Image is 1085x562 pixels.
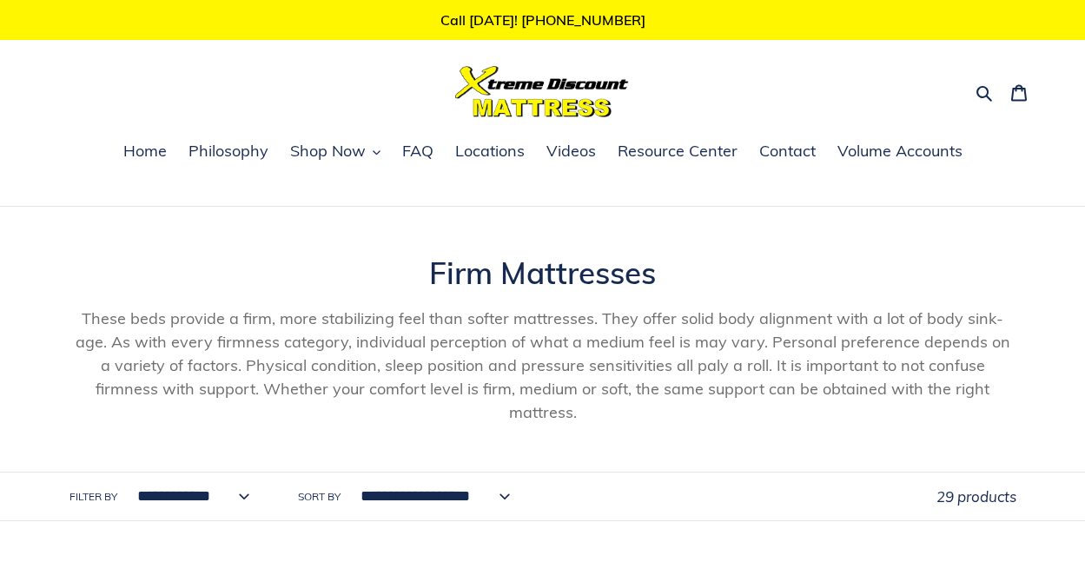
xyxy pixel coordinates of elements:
[115,139,175,165] a: Home
[429,254,656,292] span: Firm Mattresses
[751,139,824,165] a: Contact
[455,66,629,117] img: Xtreme Discount Mattress
[69,489,117,505] label: Filter by
[455,141,525,162] span: Locations
[546,141,596,162] span: Videos
[123,141,167,162] span: Home
[609,139,746,165] a: Resource Center
[189,141,268,162] span: Philosophy
[618,141,738,162] span: Resource Center
[759,141,816,162] span: Contact
[402,141,433,162] span: FAQ
[837,141,963,162] span: Volume Accounts
[180,139,277,165] a: Philosophy
[76,308,1010,422] span: These beds provide a firm, more stabilizing feel than softer mattresses. They offer solid body al...
[447,139,533,165] a: Locations
[290,141,366,162] span: Shop Now
[538,139,605,165] a: Videos
[829,139,971,165] a: Volume Accounts
[394,139,442,165] a: FAQ
[298,489,341,505] label: Sort by
[936,487,1016,506] span: 29 products
[281,139,389,165] button: Shop Now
